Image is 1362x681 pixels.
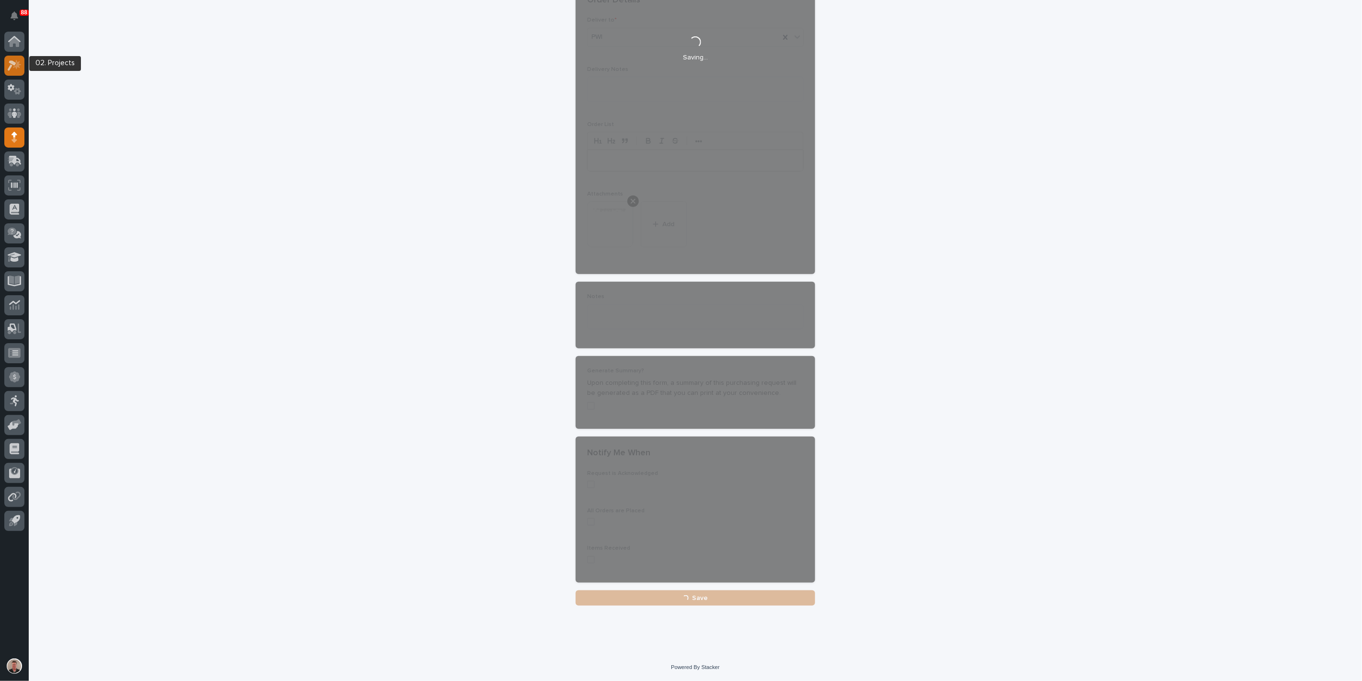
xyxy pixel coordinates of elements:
[683,54,708,62] p: Saving…
[4,6,24,26] button: Notifications
[4,656,24,676] button: users-avatar
[576,590,815,606] button: Save
[12,12,24,27] div: Notifications88
[692,595,708,601] span: Save
[21,9,27,16] p: 88
[671,664,719,670] a: Powered By Stacker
